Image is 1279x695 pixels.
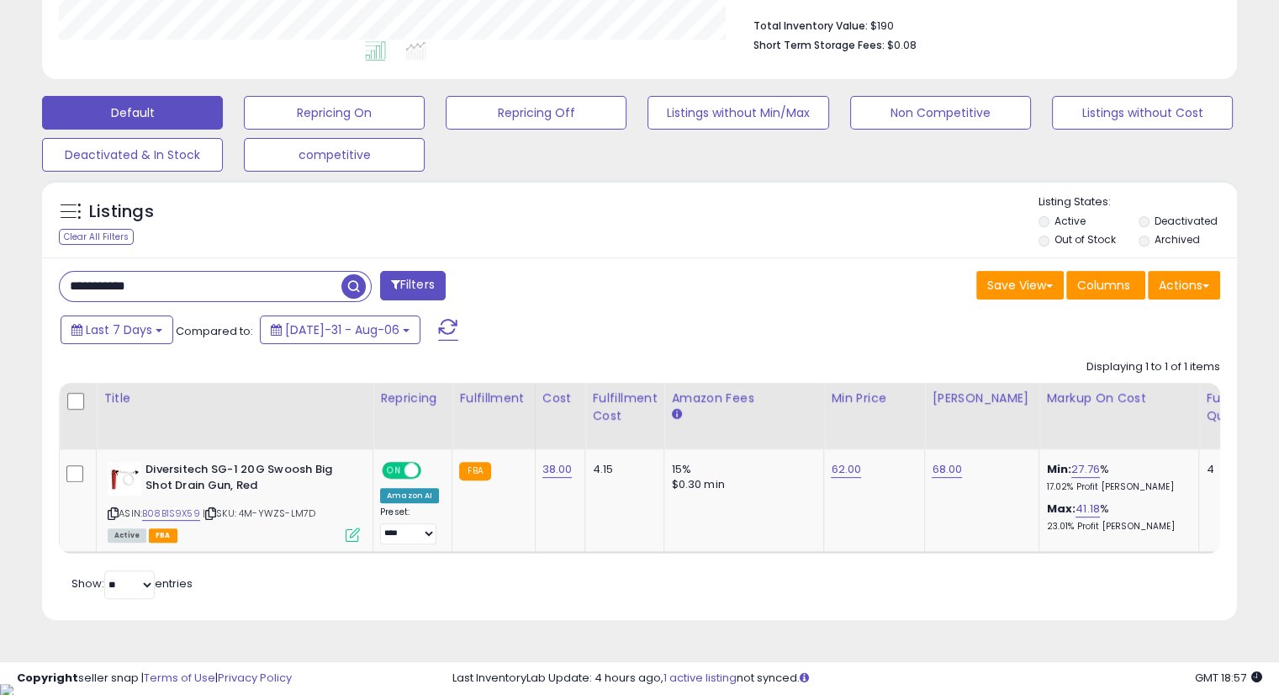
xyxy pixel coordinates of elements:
[380,390,445,407] div: Repricing
[850,96,1031,130] button: Non Competitive
[149,528,177,543] span: FBA
[831,390,917,407] div: Min Price
[1052,96,1233,130] button: Listings without Cost
[1046,461,1071,477] b: Min:
[1071,461,1100,478] a: 27.76
[592,390,657,425] div: Fulfillment Cost
[42,138,223,172] button: Deactivated & In Stock
[1077,277,1130,294] span: Columns
[459,462,490,480] small: FBA
[1039,383,1199,449] th: The percentage added to the cost of goods (COGS) that forms the calculator for Min & Max prices.
[380,488,439,503] div: Amazon AI
[1086,359,1220,375] div: Displaying 1 to 1 of 1 items
[42,96,223,130] button: Default
[459,390,527,407] div: Fulfillment
[1154,214,1217,228] label: Deactivated
[932,390,1032,407] div: [PERSON_NAME]
[663,670,737,686] a: 1 active listing
[89,200,154,224] h5: Listings
[1206,390,1264,425] div: Fulfillable Quantity
[17,671,292,687] div: seller snap | |
[753,14,1208,34] li: $190
[671,407,681,422] small: Amazon Fees.
[260,316,420,344] button: [DATE]-31 - Aug-06
[203,507,315,520] span: | SKU: 4M-YWZS-LM7D
[1054,232,1116,247] label: Out of Stock
[285,321,399,338] span: [DATE]-31 - Aug-06
[108,528,146,543] span: All listings currently available for purchase on Amazon
[142,507,200,521] a: B08B1S9X59
[1206,462,1258,477] div: 4
[145,462,350,497] b: Diversitech SG-1 20G Swoosh Big Shot Drain Gun, Red
[592,462,651,477] div: 4.15
[976,271,1064,300] button: Save View
[1046,521,1186,533] p: 23.01% Profit [PERSON_NAME]
[61,316,173,344] button: Last 7 Days
[671,462,811,477] div: 15%
[647,96,828,130] button: Listings without Min/Max
[1046,501,1076,517] b: Max:
[542,461,573,478] a: 38.00
[542,390,579,407] div: Cost
[380,507,439,544] div: Preset:
[1148,271,1220,300] button: Actions
[108,462,141,496] img: 315eUasrIuL._SL40_.jpg
[17,670,78,686] strong: Copyright
[831,461,861,478] a: 62.00
[753,38,885,52] b: Short Term Storage Fees:
[887,37,917,53] span: $0.08
[1046,462,1186,493] div: %
[1046,390,1192,407] div: Markup on Cost
[1066,271,1145,300] button: Columns
[103,390,366,407] div: Title
[86,321,152,338] span: Last 7 Days
[218,670,292,686] a: Privacy Policy
[753,19,868,33] b: Total Inventory Value:
[1046,501,1186,533] div: %
[380,271,446,300] button: Filters
[671,390,817,407] div: Amazon Fees
[71,576,193,592] span: Show: entries
[1054,214,1086,228] label: Active
[1076,501,1100,517] a: 41.18
[446,96,626,130] button: Repricing Off
[59,229,134,245] div: Clear All Filters
[452,671,1262,687] div: Last InventoryLab Update: 4 hours ago, not synced.
[932,461,962,478] a: 68.00
[1039,194,1237,210] p: Listing States:
[1195,670,1262,686] span: 2025-08-14 18:57 GMT
[108,462,360,540] div: ASIN:
[176,323,253,339] span: Compared to:
[383,464,404,478] span: ON
[244,138,425,172] button: competitive
[244,96,425,130] button: Repricing On
[419,464,446,478] span: OFF
[671,477,811,492] div: $0.30 min
[1046,481,1186,493] p: 17.02% Profit [PERSON_NAME]
[144,670,215,686] a: Terms of Use
[1154,232,1199,247] label: Archived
